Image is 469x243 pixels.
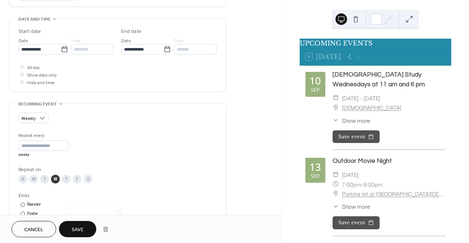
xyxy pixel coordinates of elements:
span: Hide end time [27,79,55,87]
div: ​ [333,189,339,198]
div: ​ [333,116,339,125]
button: Save [59,221,96,237]
button: Save event [333,130,380,143]
div: Sep [311,174,320,179]
span: Recurring event [18,100,57,108]
div: S [84,175,92,183]
span: Weekly [21,114,36,123]
span: 9:00pm [363,179,383,189]
div: ​ [333,93,339,103]
div: 13 [309,162,321,172]
div: [DEMOGRAPHIC_DATA] Study Wednesdays at 11 am and 6 pm [333,70,445,89]
div: UPCOMING EVENTS [300,39,451,48]
span: Date [18,37,28,45]
span: Date and time [18,16,51,23]
div: Date [27,210,122,218]
button: ​Show more [333,116,370,125]
button: ​Show more [333,202,370,211]
span: [DATE] [342,170,359,179]
a: Parking lot at [GEOGRAPHIC_DATA][DEMOGRAPHIC_DATA] [342,189,445,198]
div: weeks [18,152,69,157]
div: ​ [333,170,339,179]
div: F [73,175,81,183]
div: W [51,175,60,183]
a: [DEMOGRAPHIC_DATA] [342,103,401,112]
div: ​ [333,179,339,189]
div: M [29,175,38,183]
span: All day [27,64,40,71]
span: [DATE] - [DATE] [342,93,380,103]
div: Start date [18,28,41,35]
button: Cancel [12,221,56,237]
div: T [40,175,49,183]
div: Repeat every [18,132,67,139]
span: Time [174,37,184,45]
span: Show more [342,116,370,125]
div: Sep [311,87,320,92]
div: T [62,175,71,183]
div: End date [121,28,141,35]
span: Show more [342,202,370,211]
div: 10 [309,76,321,86]
span: - [361,179,363,189]
div: Never [27,201,41,208]
div: Ends [18,192,215,200]
div: ​ [333,103,339,112]
div: S [18,175,27,183]
span: Save [72,226,84,234]
span: Time [71,37,81,45]
span: Date [121,37,131,45]
div: Outdoor Movie Night [333,156,445,166]
span: Show date only [27,71,57,79]
span: 7:00pm [342,179,361,189]
div: ​ [333,202,339,211]
div: Repeat on [18,166,215,174]
span: Cancel [24,226,43,234]
button: Save event [333,216,380,229]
